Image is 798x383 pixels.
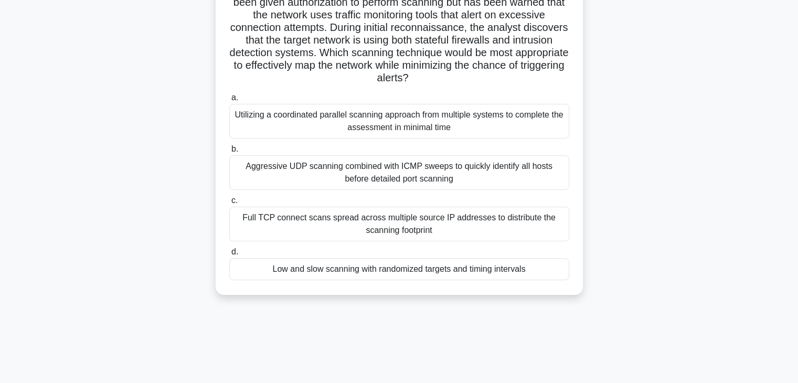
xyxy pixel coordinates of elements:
div: Full TCP connect scans spread across multiple source IP addresses to distribute the scanning foot... [229,207,569,241]
span: a. [231,93,238,102]
div: Aggressive UDP scanning combined with ICMP sweeps to quickly identify all hosts before detailed p... [229,155,569,190]
span: c. [231,196,238,205]
div: Utilizing a coordinated parallel scanning approach from multiple systems to complete the assessme... [229,104,569,139]
span: d. [231,247,238,256]
span: b. [231,144,238,153]
div: Low and slow scanning with randomized targets and timing intervals [229,258,569,280]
